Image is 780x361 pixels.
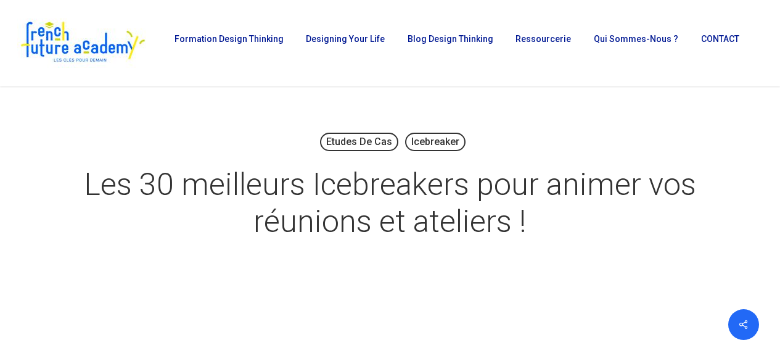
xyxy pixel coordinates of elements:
[695,35,744,52] a: CONTACT
[509,35,575,52] a: Ressourcerie
[701,34,739,44] span: CONTACT
[300,35,389,52] a: Designing Your Life
[405,133,466,151] a: Icebreaker
[306,34,385,44] span: Designing Your Life
[174,34,284,44] span: Formation Design Thinking
[168,35,287,52] a: Formation Design Thinking
[320,133,398,151] a: Etudes de cas
[401,35,497,52] a: Blog Design Thinking
[408,34,493,44] span: Blog Design Thinking
[594,34,678,44] span: Qui sommes-nous ?
[515,34,571,44] span: Ressourcerie
[17,19,147,68] img: French Future Academy
[82,154,699,252] h1: Les 30 meilleurs Icebreakers pour animer vos réunions et ateliers !
[588,35,682,52] a: Qui sommes-nous ?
